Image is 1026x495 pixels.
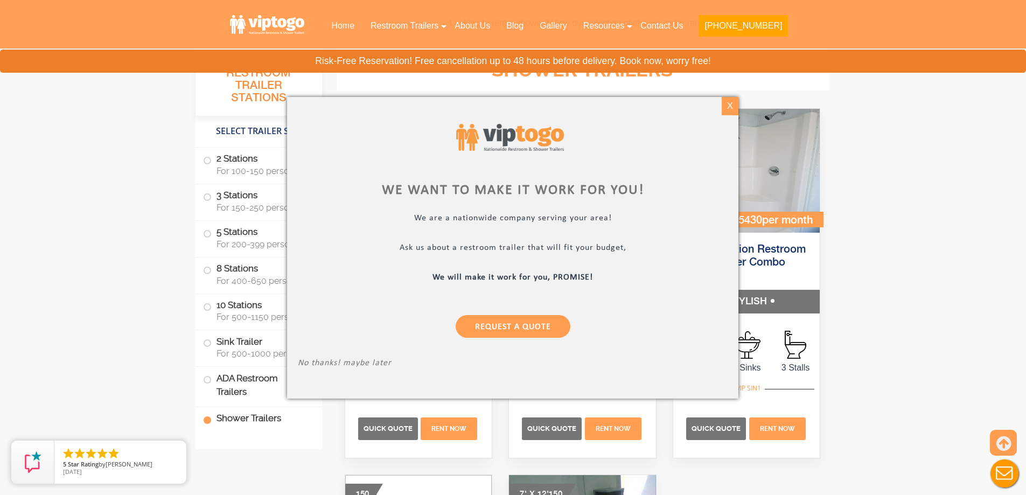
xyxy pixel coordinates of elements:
[298,213,728,225] p: We are a nationwide company serving your area!
[433,273,594,281] b: We will make it work for you, PROMISE!
[107,447,120,460] li: 
[298,242,728,255] p: Ask us about a restroom trailer that will fit your budget,
[22,451,44,473] img: Review Rating
[298,184,728,197] div: We want to make it work for you!
[456,124,564,151] img: viptogo logo
[96,447,109,460] li: 
[983,452,1026,495] button: Live Chat
[73,447,86,460] li: 
[68,460,99,468] span: Star Rating
[298,358,728,370] p: No thanks! maybe later
[62,447,75,460] li: 
[456,315,570,337] a: Request a Quote
[722,97,738,115] div: X
[63,461,178,469] span: by
[106,460,152,468] span: [PERSON_NAME]
[63,468,82,476] span: [DATE]
[63,460,66,468] span: 5
[85,447,97,460] li: 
